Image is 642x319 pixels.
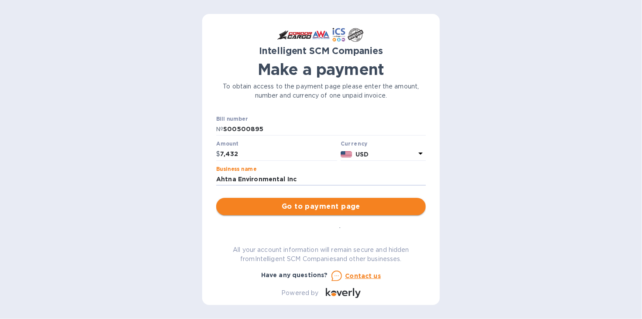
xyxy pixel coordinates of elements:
[356,151,369,158] b: USD
[216,245,426,264] p: All your account information will remain secure and hidden from Intelligent SCM Companies and oth...
[223,201,419,212] span: Go to payment page
[216,125,223,134] p: №
[345,272,381,279] u: Contact us
[216,60,426,78] h1: Make a payment
[220,148,337,161] input: 0.00
[216,166,256,172] label: Business name
[341,151,352,157] img: USD
[281,288,318,298] p: Powered by
[261,271,328,278] b: Have any questions?
[216,82,426,100] p: To obtain access to the payment page please enter the amount, number and currency of one unpaid i...
[341,140,368,147] b: Currency
[216,142,238,147] label: Amount
[216,116,248,122] label: Bill number
[223,123,426,136] input: Enter bill number
[259,45,383,56] b: Intelligent SCM Companies
[216,198,426,215] button: Go to payment page
[291,227,351,234] b: You can pay using:
[216,149,220,159] p: $
[216,173,426,186] input: Enter business name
